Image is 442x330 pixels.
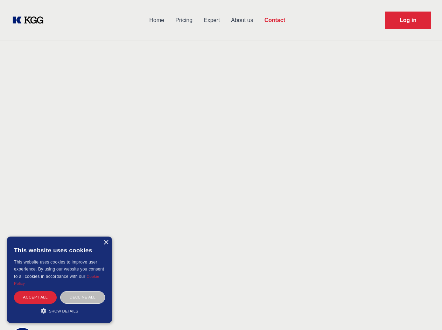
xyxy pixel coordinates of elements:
a: About us [225,11,259,29]
a: Request Demo [385,12,431,29]
div: This website uses cookies [14,242,105,259]
a: KOL Knowledge Platform: Talk to Key External Experts (KEE) [11,15,49,26]
a: Expert [198,11,225,29]
a: Pricing [170,11,198,29]
span: This website uses cookies to improve user experience. By using our website you consent to all coo... [14,260,104,279]
div: Accept all [14,291,57,303]
div: Show details [14,307,105,314]
a: Contact [259,11,291,29]
iframe: Chat Widget [407,296,442,330]
span: Show details [49,309,78,313]
div: Close [103,240,108,245]
a: Home [143,11,170,29]
a: Cookie Policy [14,274,99,286]
div: Decline all [60,291,105,303]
